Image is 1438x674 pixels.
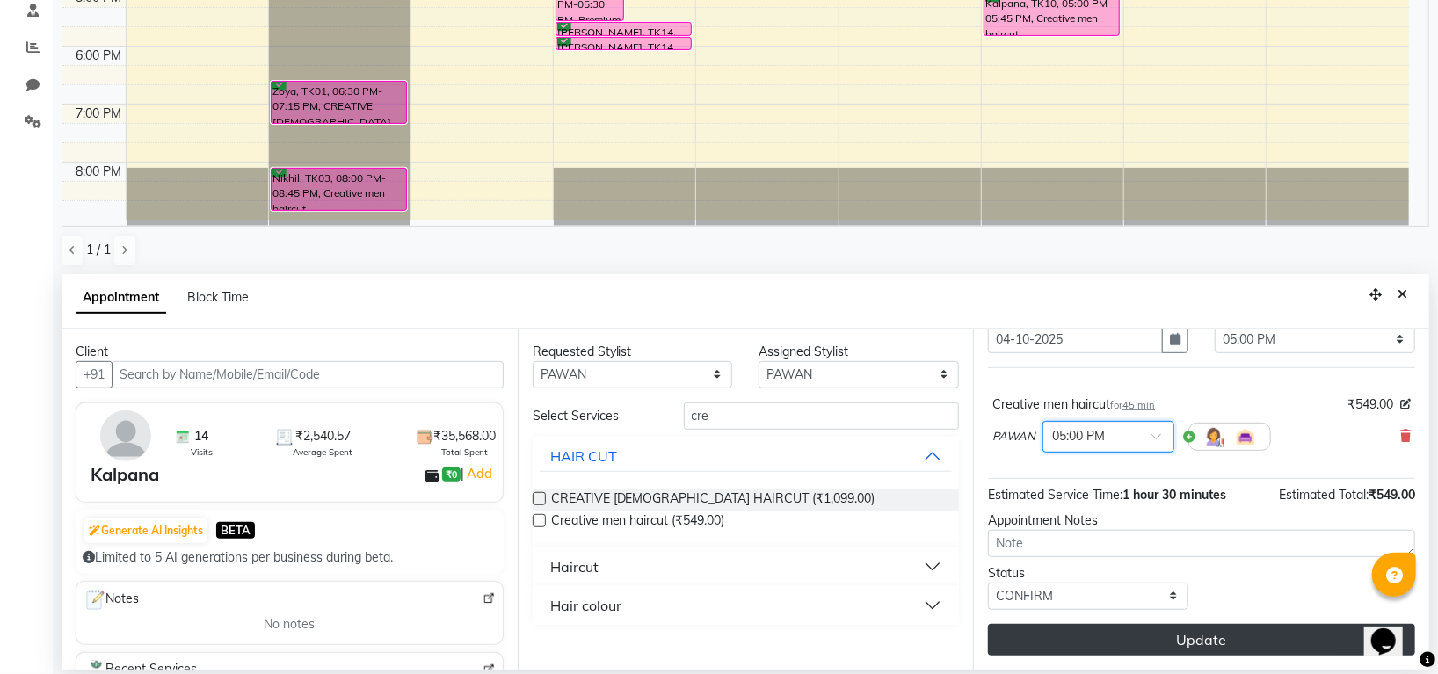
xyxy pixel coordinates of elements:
[988,564,1188,583] div: Status
[988,487,1122,503] span: Estimated Service Time:
[76,343,504,361] div: Client
[272,169,406,210] div: Nikhil, TK03, 08:00 PM-08:45 PM, Creative men haircut
[464,463,495,484] a: Add
[684,402,960,430] input: Search by service name
[1203,426,1224,447] img: Hairdresser.png
[1235,426,1256,447] img: Interior.png
[1122,399,1155,411] span: 45 min
[83,548,497,567] div: Limited to 5 AI generations per business during beta.
[194,427,208,446] span: 14
[76,361,113,388] button: +91
[988,511,1415,530] div: Appointment Notes
[533,343,733,361] div: Requested Stylist
[191,446,213,459] span: Visits
[100,410,151,461] img: avatar
[759,343,959,361] div: Assigned Stylist
[556,23,691,35] div: [PERSON_NAME], TK14, 05:30 PM-05:45 PM, Cut & fille-
[1400,399,1411,409] i: Edit price
[1110,399,1155,411] small: for
[91,461,159,488] div: Kalpana
[442,467,461,482] span: ₹0
[187,289,249,305] span: Block Time
[556,38,691,49] div: [PERSON_NAME], TK14, 05:45 PM-06:00 PM, Cut & fille-
[1122,487,1226,503] span: 1 hour 30 minutes
[1369,487,1415,503] span: ₹549.00
[1279,487,1369,503] span: Estimated Total:
[112,361,504,388] input: Search by Name/Mobile/Email/Code
[550,556,599,577] div: Haircut
[76,282,166,314] span: Appointment
[988,624,1415,656] button: Update
[519,407,671,425] div: Select Services
[86,241,111,259] span: 1 / 1
[992,395,1155,414] div: Creative men haircut
[216,522,255,539] span: BETA
[551,511,725,533] span: Creative men haircut (₹549.00)
[293,446,352,459] span: Average Spent
[992,428,1035,446] span: PAWAN
[295,427,351,446] span: ₹2,540.57
[540,551,953,583] button: Haircut
[272,82,406,123] div: Zoya, TK01, 06:30 PM-07:15 PM, CREATIVE [DEMOGRAPHIC_DATA] HAIRCUT
[264,615,315,634] span: No notes
[1390,281,1415,308] button: Close
[84,589,139,612] span: Notes
[1364,604,1420,656] iframe: chat widget
[73,47,126,65] div: 6:00 PM
[540,440,953,472] button: HAIR CUT
[540,590,953,621] button: Hair colour
[1347,395,1393,414] span: ₹549.00
[550,446,617,467] div: HAIR CUT
[551,489,875,511] span: CREATIVE [DEMOGRAPHIC_DATA] HAIRCUT (₹1,099.00)
[988,326,1163,353] input: yyyy-mm-dd
[73,163,126,181] div: 8:00 PM
[433,427,496,446] span: ₹35,568.00
[84,518,207,543] button: Generate AI Insights
[73,105,126,123] div: 7:00 PM
[441,446,488,459] span: Total Spent
[550,595,621,616] div: Hair colour
[461,463,495,484] span: |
